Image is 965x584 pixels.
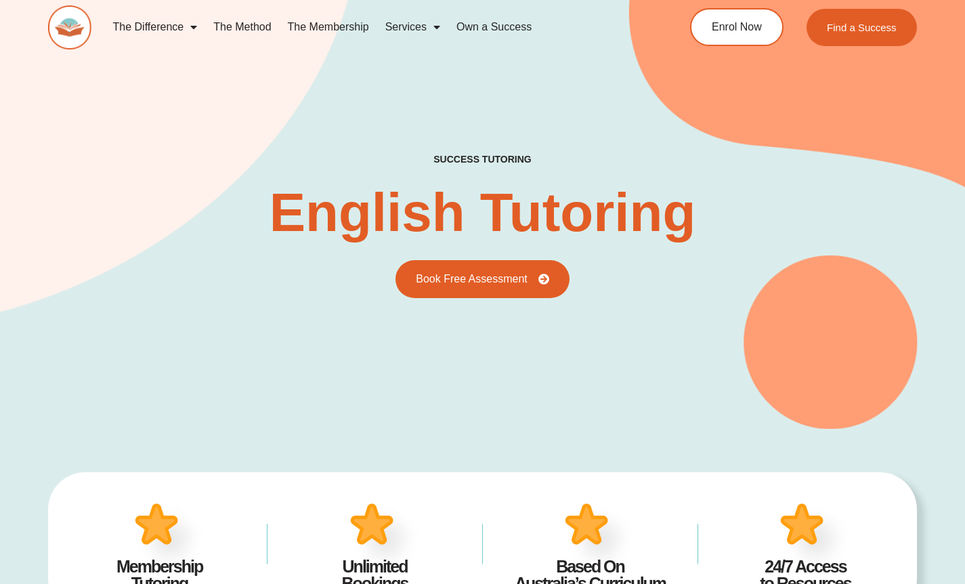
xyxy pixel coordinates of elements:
span: Book Free Assessment [416,274,528,285]
a: Enrol Now [690,8,784,46]
a: Own a Success [448,12,540,43]
h2: English Tutoring [270,186,696,240]
h2: success tutoring [433,153,531,165]
a: Services [377,12,448,43]
a: Book Free Assessment [395,260,570,298]
a: The Membership [280,12,377,43]
a: The Difference [105,12,206,43]
a: Find a Success [807,9,917,46]
span: Find a Success [827,22,897,33]
span: Enrol Now [712,22,762,33]
a: The Method [205,12,279,43]
nav: Menu [105,12,641,43]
